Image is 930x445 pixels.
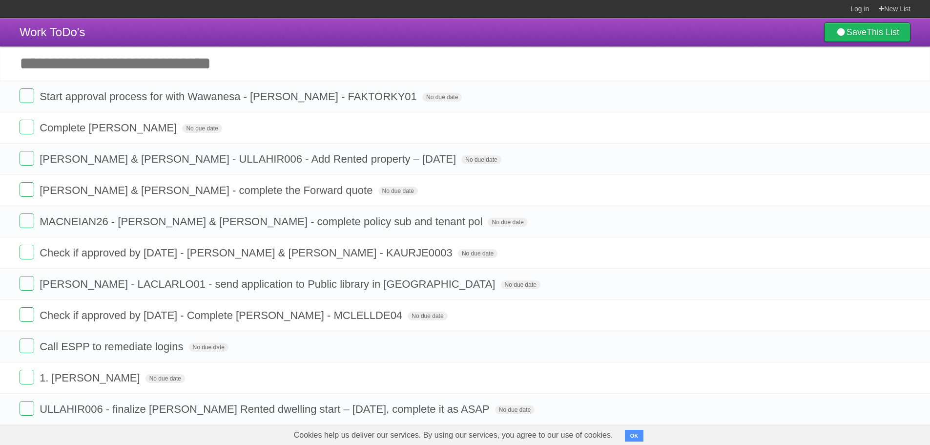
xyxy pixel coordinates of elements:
[422,93,462,102] span: No due date
[20,25,85,39] span: Work ToDo's
[20,245,34,259] label: Done
[40,90,419,103] span: Start approval process for with Wawanesa - [PERSON_NAME] - FAKTORKY01
[461,155,501,164] span: No due date
[40,403,492,415] span: ULLAHIR006 - finalize [PERSON_NAME] Rented dwelling start – [DATE], complete it as ASAP
[40,340,186,353] span: Call ESPP to remediate logins
[458,249,497,258] span: No due date
[20,182,34,197] label: Done
[20,339,34,353] label: Done
[408,312,447,320] span: No due date
[40,247,455,259] span: Check if approved by [DATE] - [PERSON_NAME] & [PERSON_NAME] - KAURJE0003
[20,151,34,166] label: Done
[20,276,34,291] label: Done
[145,374,185,383] span: No due date
[40,153,458,165] span: [PERSON_NAME] & [PERSON_NAME] - ULLAHIR006 - Add Rented property – [DATE]
[378,187,418,195] span: No due date
[40,184,375,196] span: [PERSON_NAME] & [PERSON_NAME] - complete the Forward quote
[824,22,910,42] a: SaveThis List
[20,88,34,103] label: Done
[20,120,34,134] label: Done
[625,430,644,442] button: OK
[867,27,899,37] b: This List
[40,309,405,321] span: Check if approved by [DATE] - Complete [PERSON_NAME] - MCLELLDE04
[189,343,228,352] span: No due date
[501,280,540,289] span: No due date
[20,213,34,228] label: Done
[182,124,222,133] span: No due date
[495,405,535,414] span: No due date
[20,401,34,416] label: Done
[488,218,527,227] span: No due date
[40,372,142,384] span: 1. [PERSON_NAME]
[20,307,34,322] label: Done
[40,278,497,290] span: [PERSON_NAME] - LACLARLO01 - send application to Public library in [GEOGRAPHIC_DATA]
[40,122,179,134] span: Complete [PERSON_NAME]
[40,215,485,228] span: MACNEIAN26 - [PERSON_NAME] & [PERSON_NAME] - complete policy sub and tenant pol
[284,425,623,445] span: Cookies help us deliver our services. By using our services, you agree to our use of cookies.
[20,370,34,384] label: Done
